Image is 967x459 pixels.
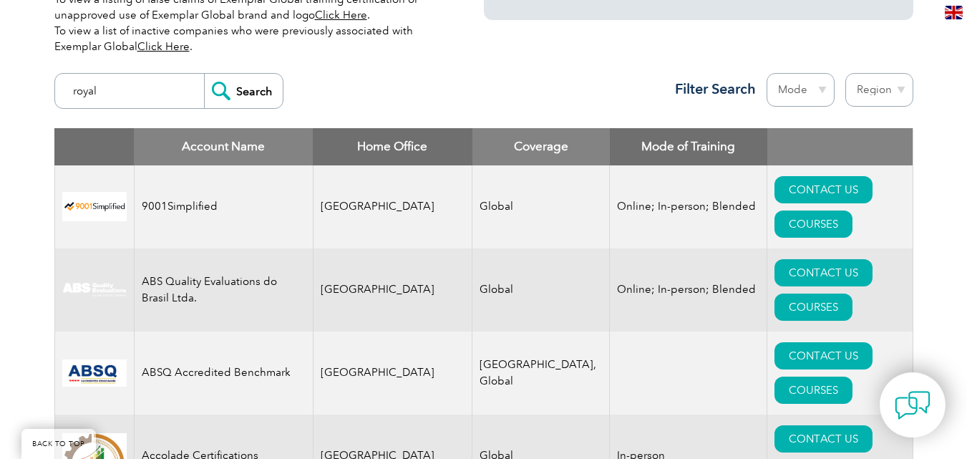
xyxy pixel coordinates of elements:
[666,80,756,98] h3: Filter Search
[610,165,767,248] td: Online; In-person; Blended
[21,429,96,459] a: BACK TO TOP
[134,128,313,165] th: Account Name: activate to sort column descending
[62,192,127,221] img: 37c9c059-616f-eb11-a812-002248153038-logo.png
[313,248,472,332] td: [GEOGRAPHIC_DATA]
[134,248,313,332] td: ABS Quality Evaluations do Brasil Ltda.
[767,128,913,165] th: : activate to sort column ascending
[472,332,610,415] td: [GEOGRAPHIC_DATA], Global
[895,387,930,423] img: contact-chat.png
[472,248,610,332] td: Global
[134,332,313,415] td: ABSQ Accredited Benchmark
[774,425,873,453] a: CONTACT US
[472,128,610,165] th: Coverage: activate to sort column ascending
[610,248,767,332] td: Online; In-person; Blended
[204,74,283,108] input: Search
[774,211,852,238] a: COURSES
[774,377,852,404] a: COURSES
[315,9,367,21] a: Click Here
[62,282,127,298] img: c92924ac-d9bc-ea11-a814-000d3a79823d-logo.jpg
[137,40,190,53] a: Click Here
[313,165,472,248] td: [GEOGRAPHIC_DATA]
[774,259,873,286] a: CONTACT US
[774,176,873,203] a: CONTACT US
[313,128,472,165] th: Home Office: activate to sort column ascending
[610,128,767,165] th: Mode of Training: activate to sort column ascending
[774,294,852,321] a: COURSES
[62,359,127,387] img: cc24547b-a6e0-e911-a812-000d3a795b83-logo.png
[472,165,610,248] td: Global
[774,342,873,369] a: CONTACT US
[134,165,313,248] td: 9001Simplified
[313,332,472,415] td: [GEOGRAPHIC_DATA]
[945,6,963,19] img: en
